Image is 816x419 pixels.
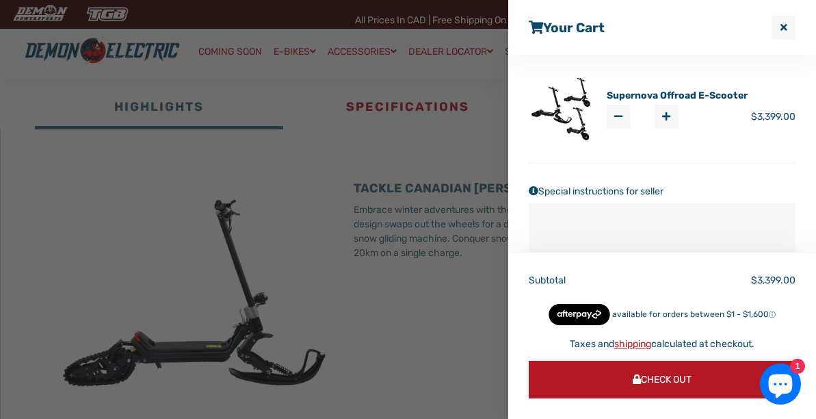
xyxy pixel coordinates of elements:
a: Your cart [529,20,605,36]
p: $3,399.00 [662,273,795,288]
inbox-online-store-chat: Shopify online store chat [756,364,805,408]
button: Reduce item quantity by one [607,105,631,129]
input: quantity [607,105,679,129]
p: Subtotal [529,273,662,288]
a: Supernova Offroad E-Scooter [607,88,748,103]
label: Special instructions for seller [529,184,795,199]
button: Increase item quantity by one [655,105,679,129]
span: Check Out [633,374,692,385]
button: Check Out [529,361,795,398]
img: Supernova Offroad E-Scooter [529,75,596,142]
a: shipping [614,338,651,350]
p: Taxes and calculated at checkout. [529,337,795,351]
span: $3,399.00 [751,111,795,123]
